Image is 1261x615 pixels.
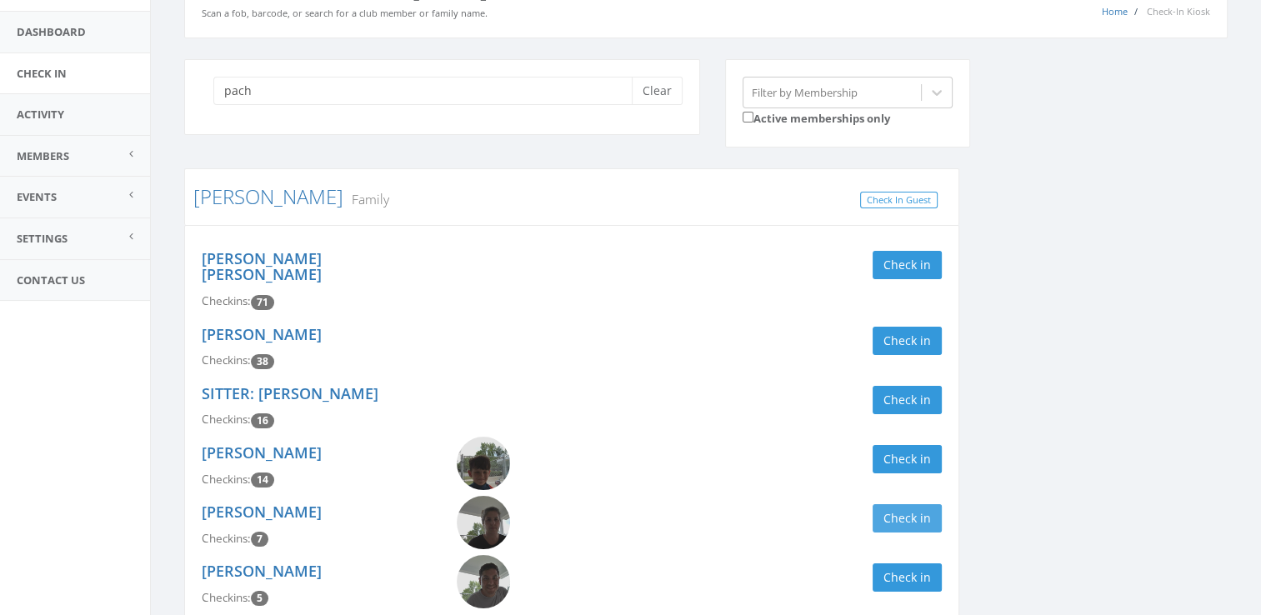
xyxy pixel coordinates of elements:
[457,496,510,549] img: Lisa_Coronado.png
[251,295,274,310] span: Checkin count
[202,590,251,605] span: Checkins:
[17,272,85,287] span: Contact Us
[202,412,251,427] span: Checkins:
[743,112,753,122] input: Active memberships only
[251,472,274,487] span: Checkin count
[17,231,68,246] span: Settings
[343,190,389,208] small: Family
[202,324,322,344] a: [PERSON_NAME]
[743,108,890,127] label: Active memberships only
[202,442,322,462] a: [PERSON_NAME]
[873,386,942,414] button: Check in
[213,77,644,105] input: Search a name to check in
[632,77,683,105] button: Clear
[202,248,322,285] a: [PERSON_NAME] [PERSON_NAME]
[1102,5,1128,17] a: Home
[202,383,378,403] a: SITTER: [PERSON_NAME]
[251,413,274,428] span: Checkin count
[251,354,274,369] span: Checkin count
[251,532,268,547] span: Checkin count
[202,502,322,522] a: [PERSON_NAME]
[873,445,942,473] button: Check in
[202,293,251,308] span: Checkins:
[1147,5,1210,17] span: Check-In Kiosk
[251,591,268,606] span: Checkin count
[860,192,938,209] a: Check In Guest
[202,472,251,487] span: Checkins:
[752,84,858,100] div: Filter by Membership
[202,352,251,367] span: Checkins:
[202,7,488,19] small: Scan a fob, barcode, or search for a club member or family name.
[873,251,942,279] button: Check in
[873,327,942,355] button: Check in
[17,148,69,163] span: Members
[873,563,942,592] button: Check in
[873,504,942,532] button: Check in
[457,555,510,608] img: Jose_Coronado.png
[457,437,510,490] img: James_Coronado.png
[193,182,343,210] a: [PERSON_NAME]
[17,189,57,204] span: Events
[202,561,322,581] a: [PERSON_NAME]
[202,531,251,546] span: Checkins:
